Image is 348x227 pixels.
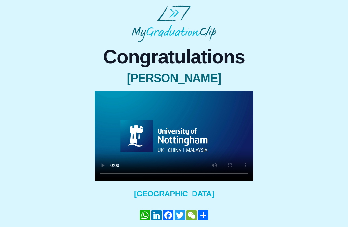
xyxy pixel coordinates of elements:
[139,210,151,220] a: WhatsApp
[95,47,253,67] span: Congratulations
[162,210,174,220] a: Facebook
[95,189,253,199] span: [GEOGRAPHIC_DATA]
[132,5,216,42] img: MyGraduationClip
[151,210,162,220] a: LinkedIn
[197,210,209,220] a: Share
[174,210,186,220] a: Twitter
[95,72,253,85] span: [PERSON_NAME]
[186,210,197,220] a: WeChat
